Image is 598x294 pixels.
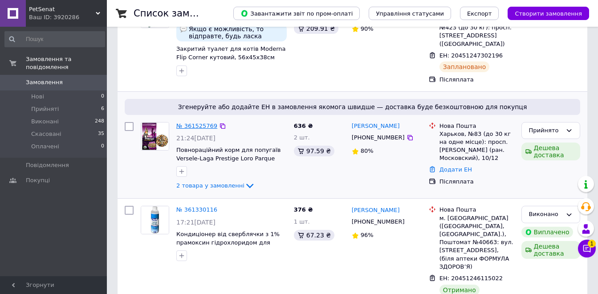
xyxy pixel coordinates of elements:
[141,206,169,234] img: Фото товару
[294,230,334,241] div: 67.23 ₴
[26,78,63,86] span: Замовлення
[439,76,514,84] div: Післяплата
[369,7,451,20] button: Управління статусами
[294,122,313,129] span: 636 ₴
[26,55,107,71] span: Замовлення та повідомлення
[515,10,582,17] span: Створити замовлення
[176,182,244,189] span: 2 товара у замовленні
[361,147,374,154] span: 80%
[578,240,596,257] button: Чат з покупцем1
[233,7,360,20] button: Завантажити звіт по пром-оплаті
[95,118,104,126] span: 248
[294,218,310,225] span: 1 шт.
[467,10,492,17] span: Експорт
[439,275,503,282] span: ЕН: 20451246115022
[240,9,353,17] span: Завантажити звіт по пром-оплаті
[294,146,334,156] div: 97.59 ₴
[460,7,499,20] button: Експорт
[588,240,596,248] span: 1
[176,231,280,270] a: Кондиціонер від сверблячки з 1% прамоксин гідрохлоридом для собак та котів [PERSON_NAME] [MEDICAL...
[176,182,255,189] a: 2 товара у замовленні
[376,10,444,17] span: Управління статусами
[439,214,514,271] div: м. [GEOGRAPHIC_DATA] ([GEOGRAPHIC_DATA], [GEOGRAPHIC_DATA].), Поштомат №40663: вул. [STREET_ADDRE...
[439,130,514,163] div: Харьков, №83 (до 30 кг на одне місце): просп. [PERSON_NAME] (ран. Московский), 10/12
[101,105,104,113] span: 6
[439,61,490,72] div: Заплановано
[176,219,216,226] span: 17:21[DATE]
[521,143,580,160] div: Дешева доставка
[134,8,224,19] h1: Список замовлень
[499,10,589,16] a: Створити замовлення
[26,176,50,184] span: Покупці
[29,5,96,13] span: PetSenat
[128,102,577,111] span: Згенеруйте або додайте ЕН в замовлення якомога швидше — доставка буде безкоштовною для покупця
[29,13,107,21] div: Ваш ID: 3920286
[529,126,562,135] div: Прийнято
[361,232,374,238] span: 96%
[31,93,44,101] span: Нові
[101,143,104,151] span: 0
[508,7,589,20] button: Створити замовлення
[294,206,313,213] span: 376 ₴
[352,206,400,215] a: [PERSON_NAME]
[521,227,573,237] div: Виплачено
[176,45,285,61] a: Закритий туалет для котів Moderna Flip Corner кутовий, 56х45х38см
[176,122,217,129] a: № 361525769
[439,52,503,59] span: ЕН: 20451247302196
[31,130,61,138] span: Скасовані
[439,8,514,48] div: м. [GEOGRAPHIC_DATA] ([GEOGRAPHIC_DATA].), №423 (до 30 кг): просп. [STREET_ADDRESS] ([GEOGRAPHIC_...
[189,25,283,40] span: Якщо є можливість, то відправте, будь ласка сьогодні Завчаснр дякую
[439,166,472,173] a: Додати ЕН
[176,147,281,178] a: Повнораційний корм для попугаїв Versele-Laga Prestige Loro Parque Australian Parakeet Mix 1 кг (2...
[294,23,338,34] div: 209.91 ₴
[352,122,400,131] a: [PERSON_NAME]
[101,93,104,101] span: 0
[350,132,407,143] div: [PHONE_NUMBER]
[26,161,69,169] span: Повідомлення
[521,241,580,259] div: Дешева доставка
[294,134,310,141] span: 2 шт.
[4,31,105,47] input: Пошук
[529,210,562,219] div: Виконано
[31,118,59,126] span: Виконані
[361,25,374,32] span: 90%
[180,25,187,33] img: :speech_balloon:
[31,143,59,151] span: Оплачені
[350,216,407,228] div: [PHONE_NUMBER]
[176,206,217,213] a: № 361330116
[439,122,514,130] div: Нова Пошта
[141,122,169,151] a: Фото товару
[31,105,59,113] span: Прийняті
[141,122,169,150] img: Фото товару
[439,178,514,186] div: Післяплата
[176,135,216,142] span: 21:24[DATE]
[98,130,104,138] span: 35
[439,206,514,214] div: Нова Пошта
